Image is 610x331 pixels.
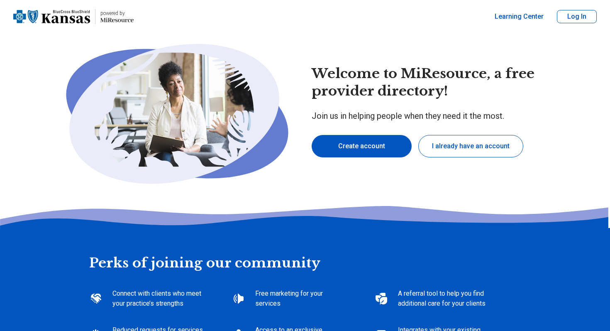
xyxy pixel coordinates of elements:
p: Join us in helping people when they need it the most. [312,110,557,122]
a: Learning Center [495,12,544,22]
h2: Perks of joining our community [89,228,521,272]
button: Create account [312,135,412,157]
button: I already have an account [418,135,523,157]
h1: Welcome to MiResource, a free provider directory! [312,65,557,100]
p: Connect with clients who meet your practice’s strengths [112,289,205,309]
p: A referral tool to help you find additional care for your clients [398,289,491,309]
button: Log In [557,10,597,23]
a: Home page [13,3,134,30]
p: Free marketing for your services [255,289,348,309]
p: powered by [100,10,134,17]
